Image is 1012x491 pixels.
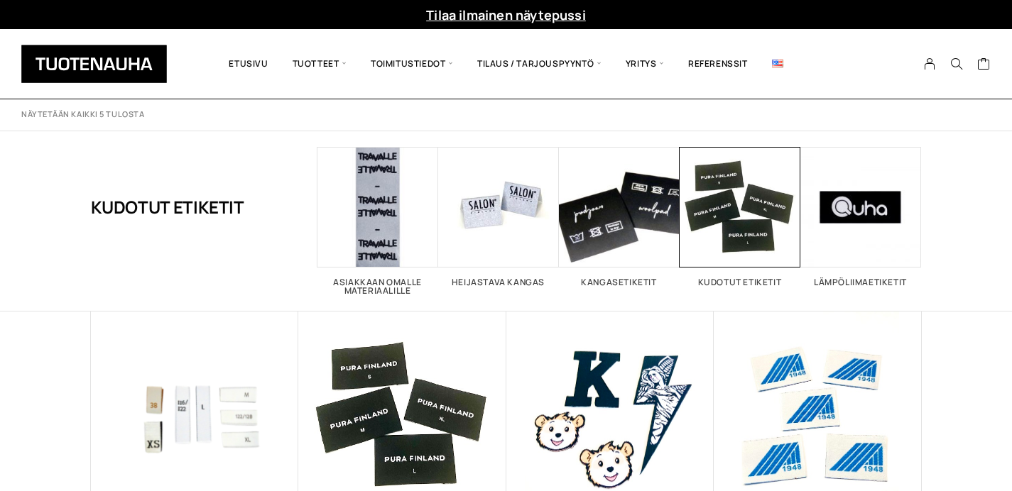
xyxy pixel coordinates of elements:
[317,147,438,295] a: Visit product category Asiakkaan omalle materiaalille
[281,40,359,88] span: Tuotteet
[359,40,465,88] span: Toimitustiedot
[21,45,167,83] img: Tuotenauha Oy
[772,60,783,67] img: English
[21,109,144,120] p: Näytetään kaikki 5 tulosta
[426,6,586,23] a: Tilaa ilmainen näytepussi
[438,147,559,287] a: Visit product category Heijastava kangas
[800,147,921,287] a: Visit product category Lämpöliimaetiketit
[676,40,760,88] a: Referenssit
[614,40,676,88] span: Yritys
[317,278,438,295] h2: Asiakkaan omalle materiaalille
[559,278,680,287] h2: Kangasetiketit
[559,147,680,287] a: Visit product category Kangasetiketit
[465,40,614,88] span: Tilaus / Tarjouspyyntö
[800,278,921,287] h2: Lämpöliimaetiketit
[916,57,944,70] a: My Account
[91,147,244,267] h1: Kudotut etiketit
[680,147,800,287] a: Visit product category Kudotut etiketit
[977,57,991,74] a: Cart
[217,40,280,88] a: Etusivu
[680,278,800,287] h2: Kudotut etiketit
[438,278,559,287] h2: Heijastava kangas
[943,57,970,70] button: Search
